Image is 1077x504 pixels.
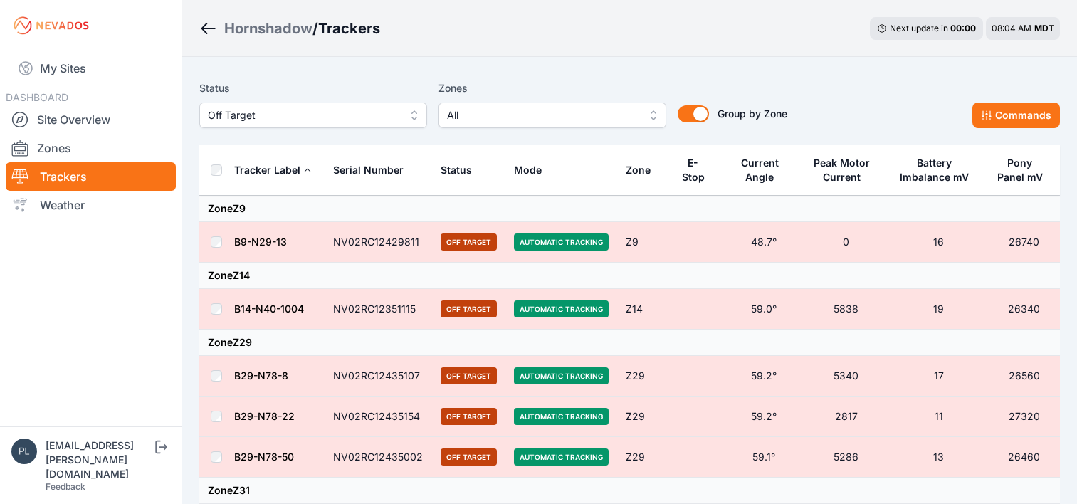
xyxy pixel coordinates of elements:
[988,289,1060,330] td: 26340
[997,146,1051,194] button: Pony Panel mV
[679,146,717,194] button: E-Stop
[898,146,980,194] button: Battery Imbalance mV
[617,356,671,397] td: Z29
[224,19,312,38] a: Hornshadow
[898,156,971,184] div: Battery Imbalance mV
[890,397,989,437] td: 11
[725,222,802,263] td: 48.7°
[6,191,176,219] a: Weather
[318,19,380,38] h3: Trackers
[6,134,176,162] a: Zones
[725,397,802,437] td: 59.2°
[890,289,989,330] td: 19
[811,146,881,194] button: Peak Motor Current
[11,439,37,464] img: plsmith@sundt.com
[441,153,483,187] button: Status
[234,369,288,382] a: B29-N78-8
[514,448,609,466] span: Automatic Tracking
[890,222,989,263] td: 16
[890,23,948,33] span: Next update in
[325,289,432,330] td: NV02RC12351115
[626,163,651,177] div: Zone
[514,408,609,425] span: Automatic Tracking
[617,289,671,330] td: Z14
[199,196,1060,222] td: Zone Z9
[803,397,890,437] td: 2817
[441,448,497,466] span: Off Target
[325,356,432,397] td: NV02RC12435107
[988,222,1060,263] td: 26740
[988,397,1060,437] td: 27320
[438,103,666,128] button: All
[617,397,671,437] td: Z29
[234,163,300,177] div: Tracker Label
[718,107,787,120] span: Group by Zone
[333,163,404,177] div: Serial Number
[725,437,802,478] td: 59.1°
[6,162,176,191] a: Trackers
[734,156,785,184] div: Current Angle
[325,437,432,478] td: NV02RC12435002
[234,303,304,315] a: B14-N40-1004
[234,451,294,463] a: B29-N78-50
[725,289,802,330] td: 59.0°
[626,153,662,187] button: Zone
[617,222,671,263] td: Z9
[803,222,890,263] td: 0
[441,367,497,384] span: Off Target
[441,408,497,425] span: Off Target
[438,80,666,97] label: Zones
[11,14,91,37] img: Nevados
[441,300,497,317] span: Off Target
[234,410,295,422] a: B29-N78-22
[514,233,609,251] span: Automatic Tracking
[514,153,553,187] button: Mode
[199,10,380,47] nav: Breadcrumb
[725,356,802,397] td: 59.2°
[950,23,976,34] div: 00 : 00
[617,437,671,478] td: Z29
[6,91,68,103] span: DASHBOARD
[234,153,312,187] button: Tracker Label
[199,330,1060,356] td: Zone Z29
[312,19,318,38] span: /
[234,236,287,248] a: B9-N29-13
[208,107,399,124] span: Off Target
[997,156,1043,184] div: Pony Panel mV
[514,163,542,177] div: Mode
[988,437,1060,478] td: 26460
[514,300,609,317] span: Automatic Tracking
[199,478,1060,504] td: Zone Z31
[333,153,415,187] button: Serial Number
[199,103,427,128] button: Off Target
[447,107,638,124] span: All
[6,105,176,134] a: Site Overview
[988,356,1060,397] td: 26560
[325,397,432,437] td: NV02RC12435154
[441,233,497,251] span: Off Target
[803,289,890,330] td: 5838
[514,367,609,384] span: Automatic Tracking
[441,163,472,177] div: Status
[972,103,1060,128] button: Commands
[679,156,707,184] div: E-Stop
[6,51,176,85] a: My Sites
[199,80,427,97] label: Status
[46,439,152,481] div: [EMAIL_ADDRESS][PERSON_NAME][DOMAIN_NAME]
[890,437,989,478] td: 13
[1034,23,1054,33] span: MDT
[890,356,989,397] td: 17
[199,263,1060,289] td: Zone Z14
[46,481,85,492] a: Feedback
[325,222,432,263] td: NV02RC12429811
[734,146,794,194] button: Current Angle
[992,23,1031,33] span: 08:04 AM
[811,156,873,184] div: Peak Motor Current
[803,356,890,397] td: 5340
[803,437,890,478] td: 5286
